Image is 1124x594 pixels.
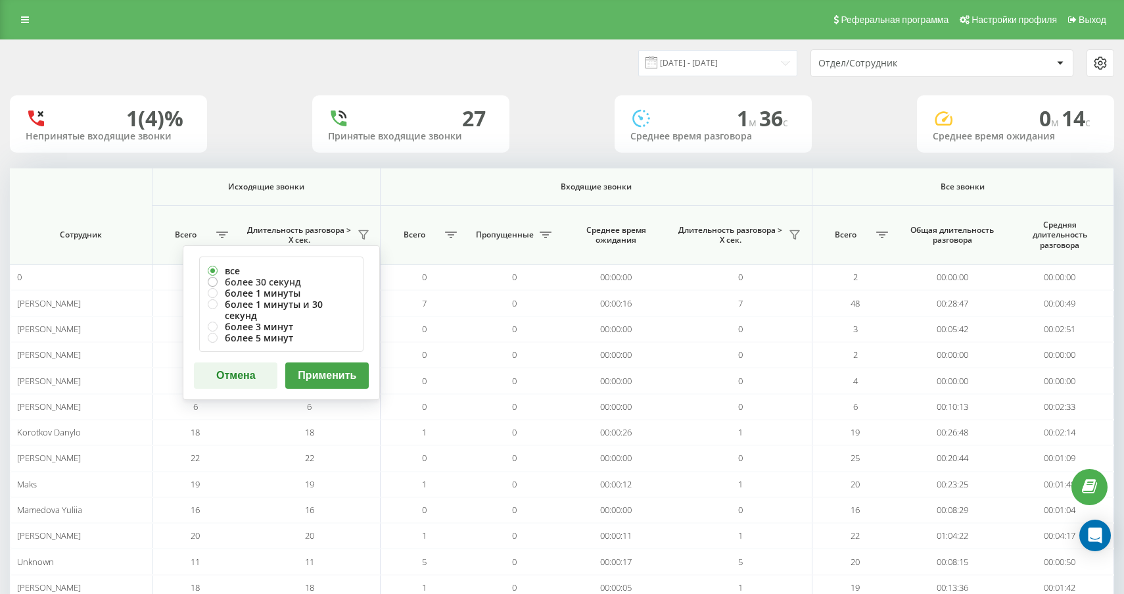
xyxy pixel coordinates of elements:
[562,420,670,445] td: 00:00:26
[737,104,759,132] span: 1
[512,323,517,335] span: 0
[422,530,427,541] span: 1
[512,556,517,568] span: 0
[1006,368,1114,393] td: 00:00:00
[422,271,427,283] span: 0
[17,582,81,593] span: [PERSON_NAME]
[17,504,82,516] span: Mamedova Yuliia
[630,131,796,142] div: Среднее время разговора
[851,504,860,516] span: 16
[972,14,1057,25] span: Настройки профиля
[191,426,200,438] span: 18
[307,401,312,412] span: 6
[899,420,1006,445] td: 00:26:48
[1018,220,1102,251] span: Средняя длительность разговора
[851,478,860,490] span: 20
[851,556,860,568] span: 20
[17,556,54,568] span: Unknown
[818,58,975,69] div: Отдел/Сотрудник
[170,182,363,192] span: Исходящие звонки
[899,472,1006,497] td: 00:23:25
[738,556,743,568] span: 5
[512,452,517,464] span: 0
[1062,104,1090,132] span: 14
[562,549,670,574] td: 00:00:17
[422,323,427,335] span: 0
[305,426,314,438] span: 18
[512,271,517,283] span: 0
[738,530,743,541] span: 1
[1006,549,1114,574] td: 00:00:50
[474,230,536,240] span: Пропущенные
[305,556,314,568] span: 11
[17,530,81,541] span: [PERSON_NAME]
[851,582,860,593] span: 19
[159,230,212,240] span: Всего
[208,265,355,276] label: все
[1079,14,1106,25] span: Выход
[738,504,743,516] span: 0
[910,225,995,245] span: Общая длительность разговора
[853,323,858,335] span: 3
[562,316,670,342] td: 00:00:00
[899,549,1006,574] td: 00:08:15
[1006,290,1114,316] td: 00:00:49
[328,131,494,142] div: Принятые входящие звонки
[17,452,81,464] span: [PERSON_NAME]
[387,230,440,240] span: Всего
[191,478,200,490] span: 19
[1006,445,1114,471] td: 00:01:09
[208,332,355,343] label: более 5 минут
[17,349,81,360] span: [PERSON_NAME]
[422,556,427,568] span: 5
[305,582,314,593] span: 18
[305,478,314,490] span: 19
[841,14,948,25] span: Реферальная программа
[1006,316,1114,342] td: 00:02:51
[562,472,670,497] td: 00:00:12
[562,342,670,368] td: 00:00:00
[1079,520,1111,551] div: Open Intercom Messenger
[851,452,860,464] span: 25
[738,349,743,360] span: 0
[851,530,860,541] span: 22
[305,530,314,541] span: 20
[1039,104,1062,132] span: 0
[208,287,355,299] label: более 1 минуты
[23,230,139,240] span: Сотрудник
[408,182,784,192] span: Входящие звонки
[422,452,427,464] span: 0
[738,452,743,464] span: 0
[738,297,743,309] span: 7
[422,582,427,593] span: 1
[899,316,1006,342] td: 00:05:42
[462,106,486,131] div: 27
[512,401,517,412] span: 0
[1006,420,1114,445] td: 00:02:14
[853,271,858,283] span: 2
[562,394,670,420] td: 00:00:00
[422,375,427,387] span: 0
[676,225,785,245] span: Длительность разговора > Х сек.
[26,131,191,142] div: Непринятые входящие звонки
[512,375,517,387] span: 0
[17,271,22,283] span: 0
[899,342,1006,368] td: 00:00:00
[512,297,517,309] span: 0
[1051,115,1062,130] span: м
[738,375,743,387] span: 0
[512,582,517,593] span: 0
[208,321,355,332] label: более 3 минут
[738,426,743,438] span: 1
[422,297,427,309] span: 7
[191,452,200,464] span: 22
[193,401,198,412] span: 6
[783,115,788,130] span: c
[573,225,659,245] span: Среднее время ожидания
[562,264,670,290] td: 00:00:00
[1006,523,1114,549] td: 00:04:17
[305,504,314,516] span: 16
[17,375,81,387] span: [PERSON_NAME]
[759,104,788,132] span: 36
[191,582,200,593] span: 18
